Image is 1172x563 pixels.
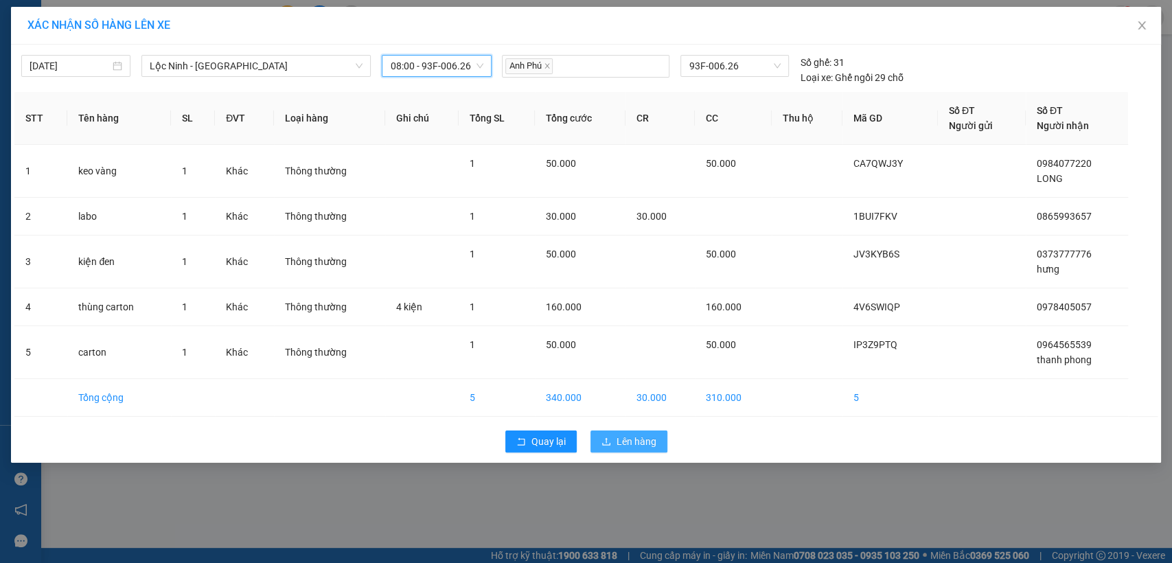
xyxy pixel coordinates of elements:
[182,301,187,312] span: 1
[1037,249,1092,260] span: 0373777776
[516,437,526,448] span: rollback
[274,145,386,198] td: Thông thường
[470,339,475,350] span: 1
[853,211,897,222] span: 1BUI7FKV
[1037,339,1092,350] span: 0964565539
[274,288,386,326] td: Thông thường
[459,379,535,417] td: 5
[706,339,736,350] span: 50.000
[274,326,386,379] td: Thông thường
[590,430,667,452] button: uploadLên hàng
[800,55,831,70] span: Số ghế:
[274,198,386,235] td: Thông thường
[800,55,844,70] div: 31
[1037,301,1092,312] span: 0978405057
[546,249,576,260] span: 50.000
[182,256,187,267] span: 1
[1037,158,1092,169] span: 0984077220
[215,288,273,326] td: Khác
[274,92,386,145] th: Loại hàng
[546,158,576,169] span: 50.000
[215,326,273,379] td: Khác
[14,288,67,326] td: 4
[1037,211,1092,222] span: 0865993657
[1037,173,1063,184] span: LONG
[544,62,551,69] span: close
[182,165,187,176] span: 1
[505,58,553,74] span: Anh Phú
[625,379,695,417] td: 30.000
[800,70,903,85] div: Ghế ngồi 29 chỗ
[505,430,577,452] button: rollbackQuay lại
[1037,105,1063,116] span: Số ĐT
[949,120,993,131] span: Người gửi
[27,19,170,32] span: XÁC NHẬN SỐ HÀNG LÊN XE
[853,301,900,312] span: 4V6SWIQP
[14,198,67,235] td: 2
[67,235,171,288] td: kiện đen
[14,92,67,145] th: STT
[67,288,171,326] td: thùng carton
[1037,120,1089,131] span: Người nhận
[67,198,171,235] td: labo
[853,339,897,350] span: IP3Z9PTQ
[67,92,171,145] th: Tên hàng
[182,211,187,222] span: 1
[215,235,273,288] td: Khác
[706,158,736,169] span: 50.000
[706,301,742,312] span: 160.000
[695,92,772,145] th: CC
[274,235,386,288] td: Thông thường
[14,326,67,379] td: 5
[171,92,215,145] th: SL
[14,235,67,288] td: 3
[546,339,576,350] span: 50.000
[470,158,475,169] span: 1
[67,379,171,417] td: Tổng cộng
[215,145,273,198] td: Khác
[625,92,695,145] th: CR
[535,379,625,417] td: 340.000
[470,211,475,222] span: 1
[215,198,273,235] td: Khác
[470,301,475,312] span: 1
[14,145,67,198] td: 1
[1037,354,1092,365] span: thanh phong
[67,326,171,379] td: carton
[617,434,656,449] span: Lên hàng
[949,105,975,116] span: Số ĐT
[772,92,842,145] th: Thu hộ
[150,56,363,76] span: Lộc Ninh - Sài Gòn
[853,158,903,169] span: CA7QWJ3Y
[689,56,781,76] span: 93F-006.26
[706,249,736,260] span: 50.000
[531,434,566,449] span: Quay lại
[385,92,459,145] th: Ghi chú
[30,58,110,73] input: 14/10/2025
[390,56,483,76] span: 08:00 - 93F-006.26
[842,379,938,417] td: 5
[695,379,772,417] td: 310.000
[355,62,363,70] span: down
[1123,7,1161,45] button: Close
[215,92,273,145] th: ĐVT
[1136,20,1147,31] span: close
[636,211,667,222] span: 30.000
[1037,264,1059,275] span: hưng
[853,249,899,260] span: JV3KYB6S
[459,92,535,145] th: Tổng SL
[546,301,582,312] span: 160.000
[800,70,832,85] span: Loại xe:
[396,301,422,312] span: 4 kiện
[182,347,187,358] span: 1
[601,437,611,448] span: upload
[546,211,576,222] span: 30.000
[842,92,938,145] th: Mã GD
[470,249,475,260] span: 1
[67,145,171,198] td: keo vàng
[535,92,625,145] th: Tổng cước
